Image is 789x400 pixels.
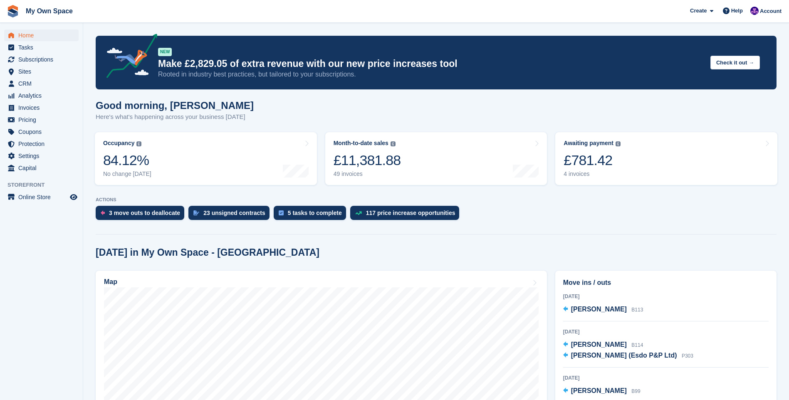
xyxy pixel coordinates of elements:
a: menu [4,114,79,126]
img: contract_signature_icon-13c848040528278c33f63329250d36e43548de30e8caae1d1a13099fd9432cc5.svg [193,210,199,215]
a: [PERSON_NAME] (Esdo P&P Ltd) P303 [563,351,693,361]
a: menu [4,30,79,41]
a: menu [4,126,79,138]
span: Pricing [18,114,68,126]
span: CRM [18,78,68,89]
img: stora-icon-8386f47178a22dfd0bd8f6a31ec36ba5ce8667c1dd55bd0f319d3a0aa187defe.svg [7,5,19,17]
a: 3 move outs to deallocate [96,206,188,224]
img: Megan Angel [750,7,759,15]
div: [DATE] [563,293,769,300]
img: icon-info-grey-7440780725fd019a000dd9b08b2336e03edf1995a4989e88bcd33f0948082b44.svg [616,141,621,146]
span: Coupons [18,126,68,138]
a: [PERSON_NAME] B113 [563,304,643,315]
span: Online Store [18,191,68,203]
div: £11,381.88 [334,152,401,169]
a: menu [4,54,79,65]
img: price-adjustments-announcement-icon-8257ccfd72463d97f412b2fc003d46551f7dbcb40ab6d574587a9cd5c0d94... [99,34,158,81]
span: Subscriptions [18,54,68,65]
div: [DATE] [563,328,769,336]
div: 23 unsigned contracts [203,210,265,216]
span: B114 [631,342,643,348]
span: Storefront [7,181,83,189]
img: task-75834270c22a3079a89374b754ae025e5fb1db73e45f91037f5363f120a921f8.svg [279,210,284,215]
a: Month-to-date sales £11,381.88 49 invoices [325,132,547,185]
span: Create [690,7,707,15]
div: No change [DATE] [103,170,151,178]
img: price_increase_opportunities-93ffe204e8149a01c8c9dc8f82e8f89637d9d84a8eef4429ea346261dce0b2c0.svg [355,211,362,215]
h2: Map [104,278,117,286]
span: Protection [18,138,68,150]
a: [PERSON_NAME] B114 [563,340,643,351]
a: Preview store [69,192,79,202]
div: £781.42 [564,152,621,169]
span: B113 [631,307,643,313]
span: P303 [682,353,693,359]
img: move_outs_to_deallocate_icon-f764333ba52eb49d3ac5e1228854f67142a1ed5810a6f6cc68b1a99e826820c5.svg [101,210,105,215]
div: Month-to-date sales [334,140,388,147]
a: menu [4,162,79,174]
a: Awaiting payment £781.42 4 invoices [555,132,777,185]
div: NEW [158,48,172,56]
div: 84.12% [103,152,151,169]
span: Capital [18,162,68,174]
a: menu [4,78,79,89]
div: 117 price increase opportunities [366,210,455,216]
h2: [DATE] in My Own Space - [GEOGRAPHIC_DATA] [96,247,319,258]
a: 5 tasks to complete [274,206,350,224]
span: Tasks [18,42,68,53]
div: Awaiting payment [564,140,613,147]
span: [PERSON_NAME] [571,306,627,313]
h2: Move ins / outs [563,278,769,288]
a: menu [4,90,79,101]
span: Settings [18,150,68,162]
p: ACTIONS [96,197,777,202]
a: 23 unsigned contracts [188,206,274,224]
p: Make £2,829.05 of extra revenue with our new price increases tool [158,58,704,70]
a: menu [4,66,79,77]
div: 49 invoices [334,170,401,178]
span: Help [731,7,743,15]
span: [PERSON_NAME] [571,341,627,348]
div: 3 move outs to deallocate [109,210,180,216]
div: Occupancy [103,140,134,147]
span: Analytics [18,90,68,101]
span: [PERSON_NAME] (Esdo P&P Ltd) [571,352,677,359]
div: 5 tasks to complete [288,210,342,216]
a: menu [4,42,79,53]
a: menu [4,102,79,114]
button: Check it out → [710,56,760,69]
span: Invoices [18,102,68,114]
a: menu [4,138,79,150]
a: [PERSON_NAME] B99 [563,386,641,397]
a: My Own Space [22,4,76,18]
span: B99 [631,388,640,394]
div: 4 invoices [564,170,621,178]
img: icon-info-grey-7440780725fd019a000dd9b08b2336e03edf1995a4989e88bcd33f0948082b44.svg [136,141,141,146]
p: Rooted in industry best practices, but tailored to your subscriptions. [158,70,704,79]
span: Account [760,7,782,15]
span: [PERSON_NAME] [571,387,627,394]
a: 117 price increase opportunities [350,206,464,224]
h1: Good morning, [PERSON_NAME] [96,100,254,111]
a: menu [4,150,79,162]
a: Occupancy 84.12% No change [DATE] [95,132,317,185]
div: [DATE] [563,374,769,382]
p: Here's what's happening across your business [DATE] [96,112,254,122]
a: menu [4,191,79,203]
span: Home [18,30,68,41]
img: icon-info-grey-7440780725fd019a000dd9b08b2336e03edf1995a4989e88bcd33f0948082b44.svg [391,141,396,146]
span: Sites [18,66,68,77]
